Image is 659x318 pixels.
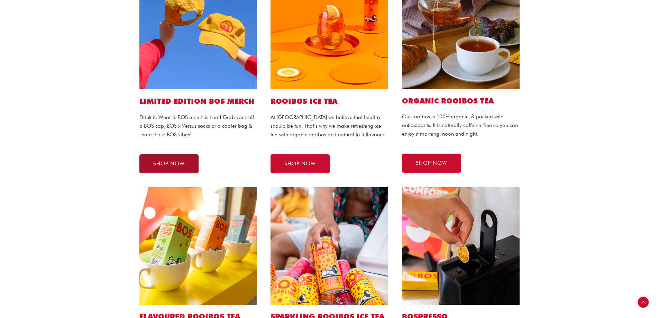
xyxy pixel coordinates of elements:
img: bospresso capsule website1 [402,187,520,305]
p: Our rooibos is 100% organic, & packed with antioxidants. It is naturally caffeine-free so you can... [402,112,520,138]
a: SHOP NOW [271,154,330,173]
h1: LIMITED EDITION BOS MERCH [139,96,257,106]
span: SHOP NOW [284,161,316,166]
a: SHOP NOW [402,154,461,173]
span: SHOP NOW [416,161,447,166]
span: SHOP NOW [153,161,185,166]
p: At [GEOGRAPHIC_DATA] we believe that healthy should be fun. That’s why we make refreshing ice tea... [271,113,388,139]
h2: Organic ROOIBOS TEA [402,96,520,106]
a: SHOP NOW [139,154,199,173]
h1: ROOIBOS ICE TEA [271,96,388,106]
p: Drink it. Wear it. BOS merch is here! Grab yourself a BOS cap, BOS x Versus socks or a cooler bag... [139,113,257,139]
